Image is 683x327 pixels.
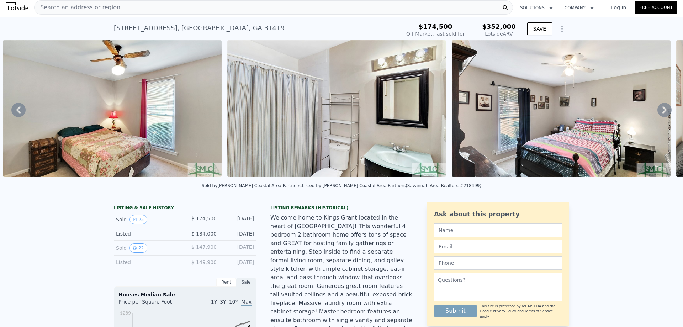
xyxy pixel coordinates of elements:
[120,311,131,316] tspan: $239
[3,40,222,177] img: Sale: 10475137 Parcel: 18495087
[514,1,559,14] button: Solutions
[114,23,285,33] div: [STREET_ADDRESS] , [GEOGRAPHIC_DATA] , GA 31419
[191,231,217,237] span: $ 184,000
[452,40,671,177] img: Sale: 10475137 Parcel: 18495087
[559,1,600,14] button: Company
[191,259,217,265] span: $ 149,900
[118,291,252,298] div: Houses Median Sale
[241,299,252,306] span: Max
[482,23,516,30] span: $352,000
[116,230,179,237] div: Listed
[129,215,147,224] button: View historical data
[527,22,552,35] button: SAVE
[222,259,254,266] div: [DATE]
[116,215,179,224] div: Sold
[302,183,481,188] div: Listed by [PERSON_NAME] Coastal Area Partners (Savannah Area Realtors #218499)
[116,243,179,253] div: Sold
[222,215,254,224] div: [DATE]
[419,23,452,30] span: $174,500
[434,223,562,237] input: Name
[211,299,217,305] span: 1Y
[222,230,254,237] div: [DATE]
[434,305,477,317] button: Submit
[116,259,179,266] div: Listed
[635,1,677,14] a: Free Account
[202,183,302,188] div: Sold by [PERSON_NAME] Coastal Area Partners .
[603,4,635,11] a: Log In
[216,278,236,287] div: Rent
[270,205,413,211] div: Listing Remarks (Historical)
[555,22,569,36] button: Show Options
[525,309,553,313] a: Terms of Service
[191,244,217,250] span: $ 147,900
[35,3,120,12] span: Search an address or region
[222,243,254,253] div: [DATE]
[493,309,516,313] a: Privacy Policy
[118,298,185,310] div: Price per Square Foot
[480,304,562,319] div: This site is protected by reCAPTCHA and the Google and apply.
[434,256,562,270] input: Phone
[229,299,238,305] span: 10Y
[236,278,256,287] div: Sale
[129,243,147,253] button: View historical data
[114,205,256,212] div: LISTING & SALE HISTORY
[220,299,226,305] span: 3Y
[6,2,28,12] img: Lotside
[406,30,465,37] div: Off Market, last sold for
[482,30,516,37] div: Lotside ARV
[191,216,217,221] span: $ 174,500
[434,209,562,219] div: Ask about this property
[227,40,446,177] img: Sale: 10475137 Parcel: 18495087
[434,240,562,253] input: Email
